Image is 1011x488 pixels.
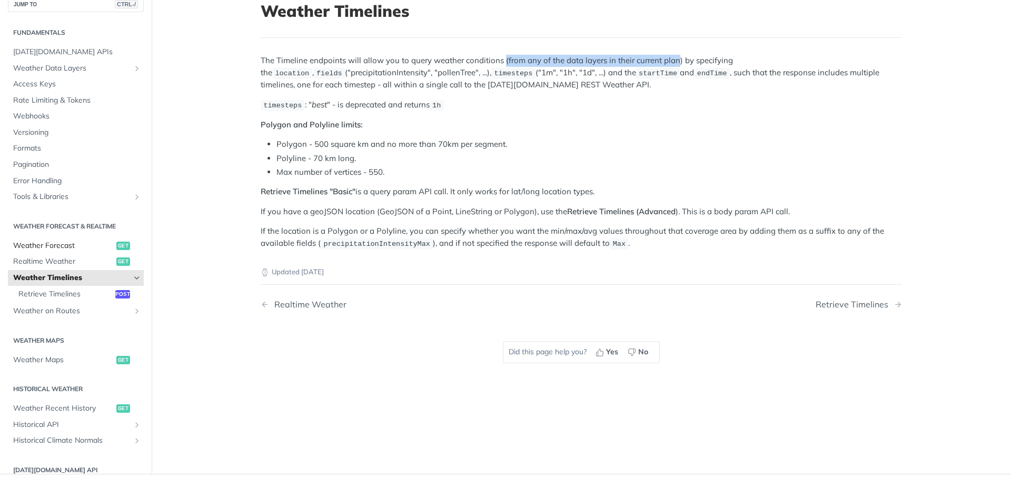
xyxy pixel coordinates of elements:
a: Realtime Weatherget [8,254,144,270]
p: If you have a geoJSON location (GeoJSON of a Point, LineString or Polygon), use the ). This is a ... [261,206,902,218]
span: endTime [697,69,727,77]
span: timesteps [494,69,532,77]
span: Historical API [13,420,130,430]
span: fields [316,69,342,77]
h2: Weather Maps [8,336,144,345]
span: Yes [606,346,618,357]
span: Weather on Routes [13,306,130,316]
span: Formats [13,143,141,154]
span: No [638,346,648,357]
span: get [116,404,130,413]
a: Weather Forecastget [8,238,144,254]
a: Weather TimelinesHide subpages for Weather Timelines [8,270,144,286]
a: Weather on RoutesShow subpages for Weather on Routes [8,303,144,319]
li: Max number of vertices - 550. [276,166,902,178]
h2: Historical Weather [8,384,144,394]
span: Weather Forecast [13,241,114,251]
h2: [DATE][DOMAIN_NAME] API [8,465,144,475]
a: Weather Recent Historyget [8,401,144,416]
span: post [115,290,130,298]
span: Realtime Weather [13,256,114,267]
strong: Retrieve Timelines (Advanced [567,206,676,216]
span: precipitationIntensityMax [323,240,430,248]
span: Pagination [13,160,141,170]
a: Webhooks [8,108,144,124]
a: Historical APIShow subpages for Historical API [8,417,144,433]
li: Polygon - 500 square km and no more than 70km per segment. [276,138,902,151]
p: The Timeline endpoints will allow you to query weather conditions (from any of the data layers in... [261,55,902,91]
button: Yes [592,344,624,360]
strong: Polygon and Polyline limits: [261,119,363,130]
div: Realtime Weather [269,300,346,310]
span: Weather Timelines [13,273,130,283]
a: Error Handling [8,173,144,189]
span: Max [613,240,626,248]
a: Rate Limiting & Tokens [8,93,144,108]
span: get [116,257,130,266]
span: Versioning [13,127,141,138]
h2: Weather Forecast & realtime [8,222,144,231]
span: Weather Maps [13,355,114,365]
button: Show subpages for Weather Data Layers [133,64,141,73]
a: Weather Data LayersShow subpages for Weather Data Layers [8,61,144,76]
a: [DATE][DOMAIN_NAME] APIs [8,44,144,60]
span: 1h [432,102,441,109]
a: Versioning [8,125,144,141]
button: Hide subpages for Weather Timelines [133,274,141,282]
button: No [624,344,654,360]
strong: Retrieve Timelines "Basic" [261,186,355,196]
span: location [275,69,309,77]
li: Polyline - 70 km long. [276,153,902,165]
span: timesteps [263,102,302,109]
a: Tools & LibrariesShow subpages for Tools & Libraries [8,189,144,205]
div: Retrieve Timelines [816,300,894,310]
span: Retrieve Timelines [18,289,113,300]
p: : " " - is deprecated and returns [261,99,902,111]
p: is a query param API call. It only works for lat/long location types. [261,186,902,198]
div: Did this page help you? [503,341,660,363]
a: Historical Climate NormalsShow subpages for Historical Climate Normals [8,433,144,449]
a: Next Page: Retrieve Timelines [816,300,902,310]
a: Previous Page: Realtime Weather [261,300,536,310]
span: get [116,242,130,250]
a: Weather Mapsget [8,352,144,368]
h2: Fundamentals [8,28,144,37]
span: Rate Limiting & Tokens [13,95,141,106]
a: Formats [8,141,144,156]
span: Tools & Libraries [13,192,130,202]
span: Weather Recent History [13,403,114,414]
button: Show subpages for Weather on Routes [133,307,141,315]
a: Retrieve Timelinespost [13,286,144,302]
nav: Pagination Controls [261,289,902,320]
span: Access Keys [13,79,141,89]
span: startTime [639,69,677,77]
p: If the location is a Polygon or a Polyline, you can specify whether you want the min/max/avg valu... [261,225,902,250]
button: Show subpages for Tools & Libraries [133,193,141,201]
button: Show subpages for Historical Climate Normals [133,436,141,445]
a: Access Keys [8,76,144,92]
span: Historical Climate Normals [13,435,130,446]
p: Updated [DATE] [261,267,902,277]
button: Show subpages for Historical API [133,421,141,429]
span: get [116,356,130,364]
span: Weather Data Layers [13,63,130,74]
em: best [312,99,327,109]
span: Webhooks [13,111,141,122]
span: Error Handling [13,176,141,186]
span: [DATE][DOMAIN_NAME] APIs [13,47,141,57]
a: Pagination [8,157,144,173]
h1: Weather Timelines [261,2,902,21]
